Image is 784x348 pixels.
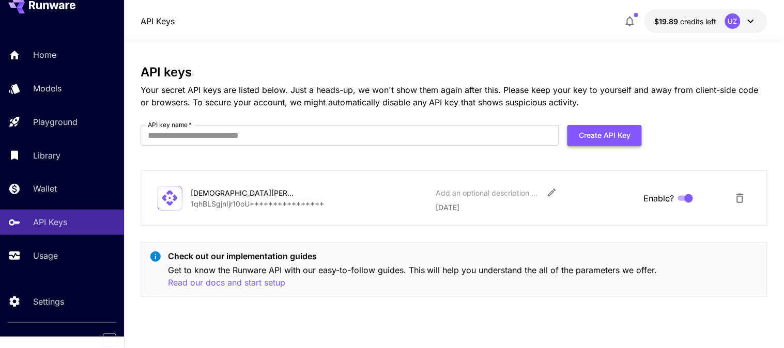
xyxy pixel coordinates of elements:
[33,216,67,228] p: API Keys
[191,187,294,198] div: [DEMOGRAPHIC_DATA][PERSON_NAME]
[33,49,56,61] p: Home
[681,17,717,26] span: credits left
[567,125,642,146] button: Create API Key
[436,187,540,198] div: Add an optional description or comment
[141,15,175,27] nav: breadcrumb
[644,192,674,204] span: Enable?
[33,116,78,128] p: Playground
[644,9,767,33] button: $19.8947UZ
[168,264,759,289] p: Get to know the Runware API with our easy-to-follow guides. This will help you understand the all...
[33,295,64,308] p: Settings
[141,84,767,108] p: Your secret API keys are listed below. Just a heads-up, we won't show them again after this. Plea...
[33,182,57,195] p: Wallet
[33,149,60,162] p: Library
[168,250,759,262] p: Check out our implementation guides
[148,120,192,129] label: API key name
[655,17,681,26] span: $19.89
[103,334,116,347] button: Collapse sidebar
[168,276,285,289] button: Read our docs and start setup
[436,202,636,213] p: [DATE]
[725,13,741,29] div: UZ
[33,82,62,94] p: Models
[543,183,561,202] button: Edit
[655,16,717,27] div: $19.8947
[141,65,767,80] h3: API keys
[730,188,750,209] button: Delete API Key
[141,15,175,27] a: API Keys
[33,249,58,262] p: Usage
